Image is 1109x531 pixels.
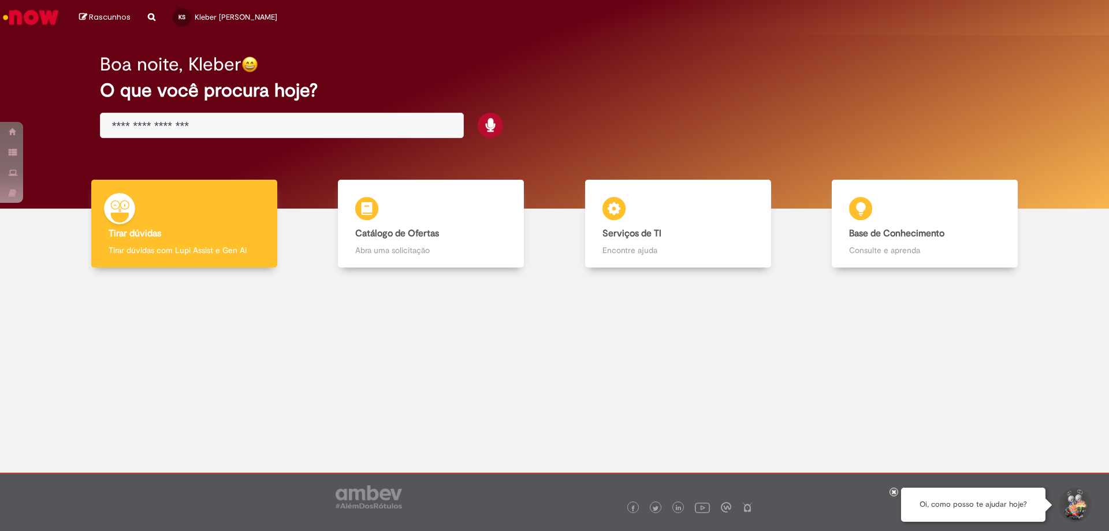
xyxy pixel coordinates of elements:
[109,244,260,256] p: Tirar dúvidas com Lupi Assist e Gen Ai
[109,228,161,239] b: Tirar dúvidas
[308,180,555,268] a: Catálogo de Ofertas Abra uma solicitação
[1,6,61,29] img: ServiceNow
[676,505,682,512] img: logo_footer_linkedin.png
[742,502,753,513] img: logo_footer_naosei.png
[653,506,658,511] img: logo_footer_twitter.png
[721,502,731,513] img: logo_footer_workplace.png
[89,12,131,23] span: Rascunhos
[79,12,131,23] a: Rascunhos
[901,488,1045,522] div: Oi, como posso te ajudar hoje?
[849,228,944,239] b: Base de Conhecimento
[1057,488,1092,522] button: Iniciar Conversa de Suporte
[61,180,308,268] a: Tirar dúvidas Tirar dúvidas com Lupi Assist e Gen Ai
[100,80,1010,101] h2: O que você procura hoje?
[355,228,439,239] b: Catálogo de Ofertas
[241,56,258,73] img: happy-face.png
[802,180,1049,268] a: Base de Conhecimento Consulte e aprenda
[336,485,402,508] img: logo_footer_ambev_rotulo_gray.png
[602,228,661,239] b: Serviços de TI
[195,12,277,22] span: Kleber [PERSON_NAME]
[554,180,802,268] a: Serviços de TI Encontre ajuda
[849,244,1000,256] p: Consulte e aprenda
[602,244,754,256] p: Encontre ajuda
[630,506,636,511] img: logo_footer_facebook.png
[355,244,507,256] p: Abra uma solicitação
[100,54,241,75] h2: Boa noite, Kleber
[178,13,185,21] span: KS
[695,500,710,515] img: logo_footer_youtube.png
